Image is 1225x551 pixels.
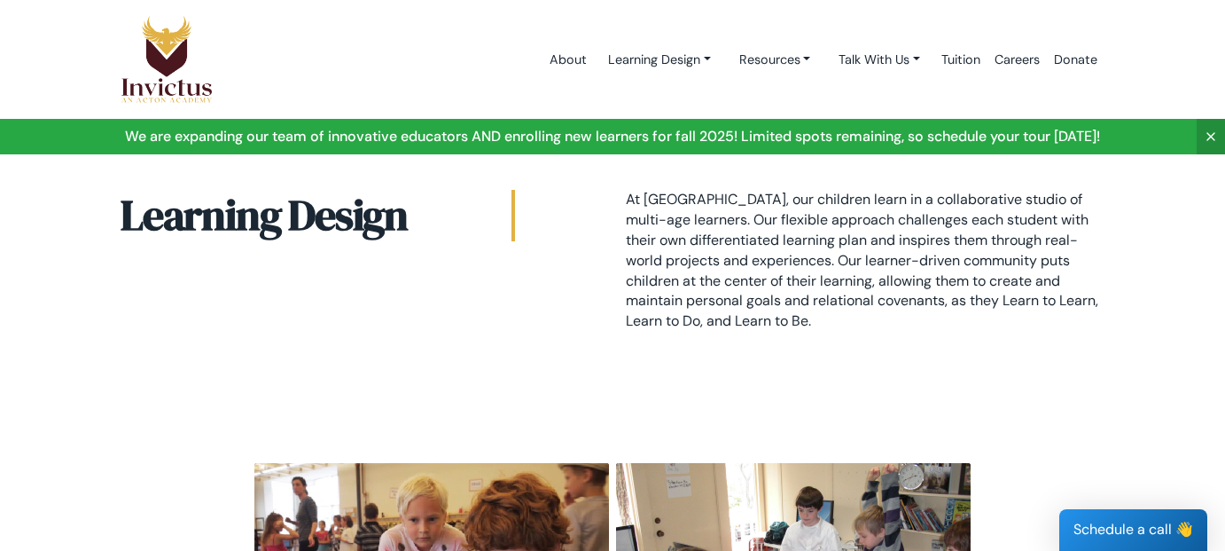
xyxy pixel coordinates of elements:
a: Learning Design [594,43,725,76]
img: Logo [121,15,213,104]
a: About [542,22,594,98]
a: Talk With Us [824,43,934,76]
a: Tuition [934,22,987,98]
p: At [GEOGRAPHIC_DATA], our children learn in a collaborative studio of multi-age learners. Our fle... [626,190,1104,332]
a: Donate [1047,22,1104,98]
div: Schedule a call 👋 [1059,509,1207,551]
a: Resources [725,43,825,76]
a: Careers [987,22,1047,98]
h2: Learning Design [121,190,515,241]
